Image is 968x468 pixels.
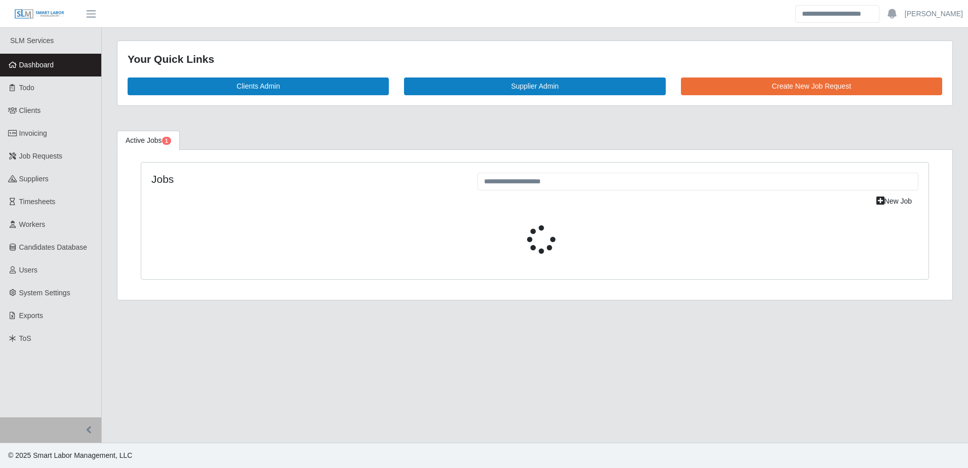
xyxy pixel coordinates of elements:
span: Timesheets [19,198,56,206]
input: Search [795,5,879,23]
span: Suppliers [19,175,49,183]
span: © 2025 Smart Labor Management, LLC [8,451,132,459]
a: Supplier Admin [404,77,665,95]
span: Exports [19,311,43,320]
span: ToS [19,334,31,342]
div: Your Quick Links [128,51,942,67]
span: SLM Services [10,36,54,45]
a: New Job [870,192,918,210]
span: Users [19,266,38,274]
span: Job Requests [19,152,63,160]
a: [PERSON_NAME] [905,9,963,19]
a: Active Jobs [117,131,180,150]
span: Invoicing [19,129,47,137]
span: Candidates Database [19,243,88,251]
span: Todo [19,84,34,92]
span: Pending Jobs [162,137,171,145]
a: Create New Job Request [681,77,942,95]
span: Workers [19,220,46,228]
span: System Settings [19,289,70,297]
h4: Jobs [151,173,462,185]
img: SLM Logo [14,9,65,20]
span: Clients [19,106,41,114]
span: Dashboard [19,61,54,69]
a: Clients Admin [128,77,389,95]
